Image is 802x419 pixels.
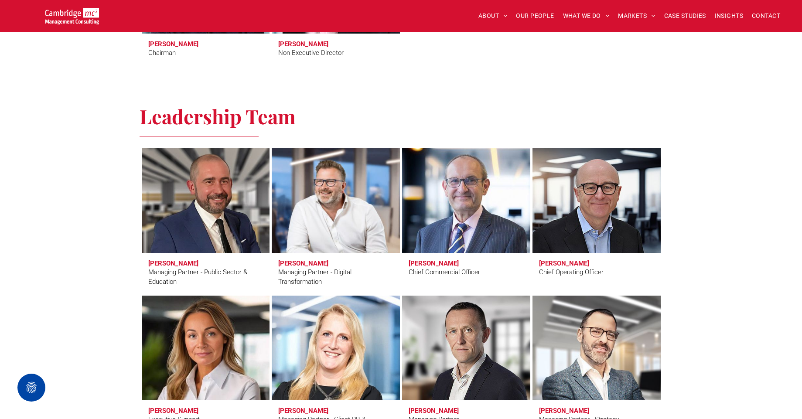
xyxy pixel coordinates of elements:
h3: [PERSON_NAME] [148,259,198,267]
h3: [PERSON_NAME] [278,40,328,48]
a: INSIGHTS [710,9,747,23]
a: WHAT WE DO [559,9,614,23]
div: Chief Operating Officer [539,267,604,277]
a: Jason Jennings | Managing Partner - UK & Ireland [402,296,530,400]
h3: [PERSON_NAME] [539,259,589,267]
a: CASE STUDIES [660,9,710,23]
h3: [PERSON_NAME] [148,40,198,48]
h3: [PERSON_NAME] [409,407,459,415]
a: ABOUT [474,9,512,23]
a: Faye Holland | Managing Partner - Client PR & Marketing [272,296,400,400]
a: MARKETS [614,9,659,23]
a: Mauro Mortali | Managing Partner - Strategy | Cambridge Management Consulting [532,296,661,400]
h3: [PERSON_NAME] [409,259,459,267]
h3: [PERSON_NAME] [278,259,328,267]
a: CONTACT [747,9,785,23]
img: Go to Homepage [45,8,99,24]
a: Andrew Fleming | Chief Operating Officer | Cambridge Management Consulting [532,148,661,253]
h3: [PERSON_NAME] [539,407,589,415]
h3: [PERSON_NAME] [278,407,328,415]
div: Chief Commercial Officer [409,267,480,277]
a: Craig Cheney | Managing Partner - Public Sector & Education [142,148,270,253]
div: Chairman [148,48,176,58]
span: Leadership Team [140,103,296,129]
a: OUR PEOPLE [512,9,558,23]
div: Non-Executive Director [278,48,344,58]
div: Managing Partner - Digital Transformation [278,267,393,287]
div: Managing Partner - Public Sector & Education [148,267,263,287]
h3: [PERSON_NAME] [148,407,198,415]
a: Digital Transformation | Simon Crimp | Managing Partner - Digital Transformation [272,148,400,253]
a: Kate Hancock | Executive Support | Cambridge Management Consulting [142,296,270,400]
a: Your Business Transformed | Cambridge Management Consulting [45,9,99,18]
a: Stuart Curzon | Chief Commercial Officer | Cambridge Management Consulting [402,148,530,253]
